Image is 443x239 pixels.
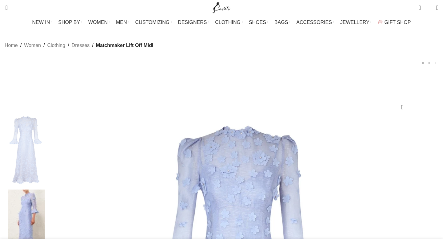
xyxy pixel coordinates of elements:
[427,6,431,11] span: 0
[178,19,207,25] span: DESIGNERS
[96,41,154,49] span: Matchmaker Lift Off Midi
[8,114,45,186] img: Zimmermann Matchmaker Lift Off Midi
[378,16,411,29] a: GIFT SHOP
[32,16,52,29] a: NEW IN
[425,2,432,14] div: My Wishlist
[2,16,441,29] div: Main navigation
[378,20,382,24] img: GiftBag
[178,16,209,29] a: DESIGNERS
[2,2,8,14] a: Search
[135,16,172,29] a: CUSTOMIZING
[88,19,108,25] span: WOMEN
[215,19,241,25] span: CLOTHING
[32,19,50,25] span: NEW IN
[47,41,65,49] a: Clothing
[5,41,18,49] a: Home
[249,16,268,29] a: SHOES
[58,16,82,29] a: SHOP BY
[116,16,129,29] a: MEN
[296,16,334,29] a: ACCESSORIES
[88,16,110,29] a: WOMEN
[211,5,232,10] a: Site logo
[215,16,243,29] a: CLOTHING
[340,16,372,29] a: JEWELLERY
[296,19,332,25] span: ACCESSORIES
[72,41,90,49] a: Dresses
[24,41,41,49] a: Women
[432,60,438,66] a: Next product
[58,19,80,25] span: SHOP BY
[249,19,266,25] span: SHOES
[274,16,290,29] a: BAGS
[5,41,153,49] nav: Breadcrumb
[419,3,424,8] span: 0
[415,2,424,14] a: 0
[135,19,170,25] span: CUSTOMIZING
[116,19,127,25] span: MEN
[420,60,426,66] a: Previous product
[274,19,288,25] span: BAGS
[340,19,369,25] span: JEWELLERY
[385,19,411,25] span: GIFT SHOP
